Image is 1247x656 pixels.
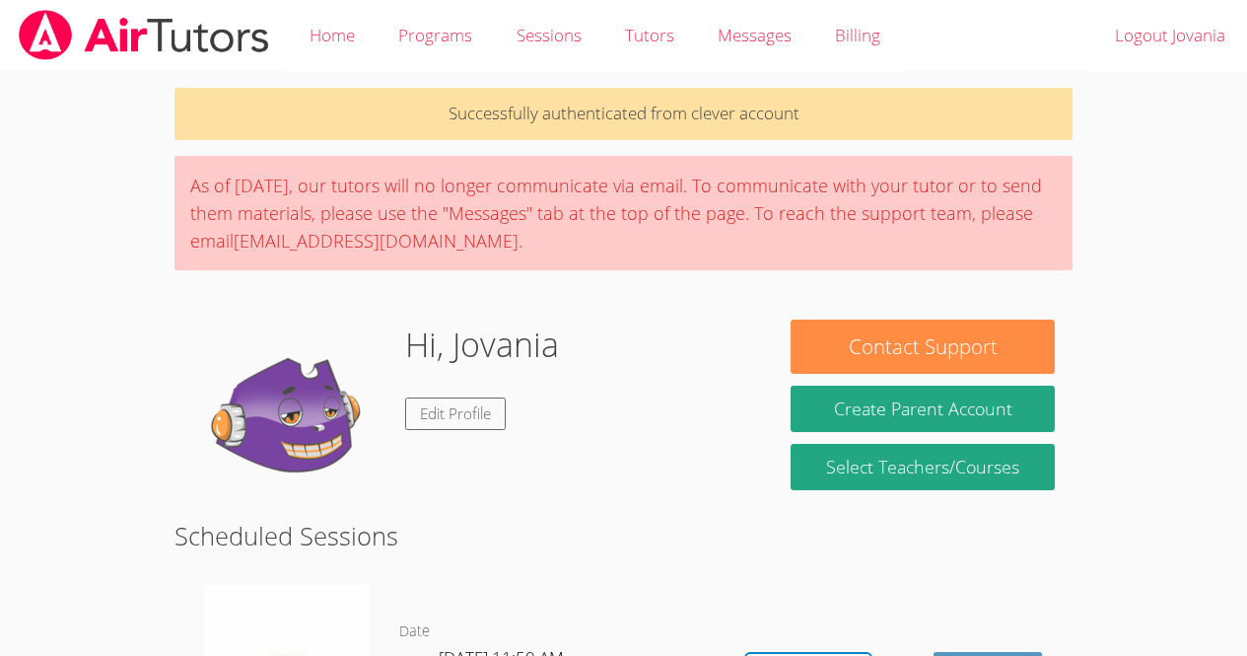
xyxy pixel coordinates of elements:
[17,10,271,60] img: airtutors_banner-c4298cdbf04f3fff15de1276eac7730deb9818008684d7c2e4769d2f7ddbe033.png
[174,88,1073,140] p: Successfully authenticated from clever account
[791,444,1054,490] a: Select Teachers/Courses
[399,620,430,644] dt: Date
[405,398,506,430] a: Edit Profile
[718,24,792,46] span: Messages
[192,320,389,517] img: default.png
[791,386,1054,432] button: Create Parent Account
[405,320,559,370] h1: Hi, Jovania
[174,156,1073,270] div: As of [DATE], our tutors will no longer communicate via email. To communicate with your tutor or ...
[791,320,1054,374] button: Contact Support
[174,517,1073,554] h2: Scheduled Sessions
